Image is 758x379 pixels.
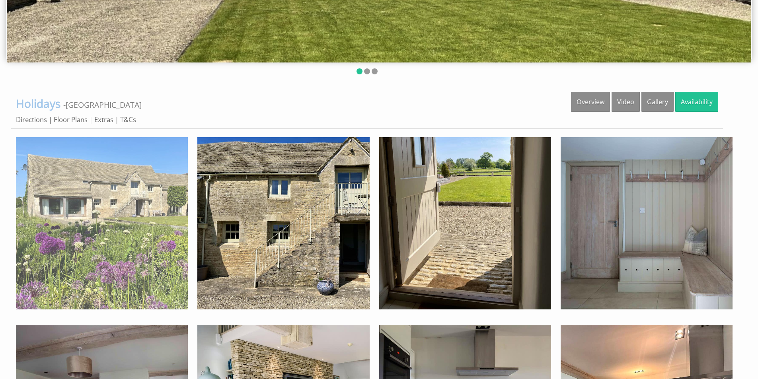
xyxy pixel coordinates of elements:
[66,99,142,110] a: [GEOGRAPHIC_DATA]
[641,92,674,112] a: Gallery
[94,115,113,124] a: Extras
[16,115,47,124] a: Directions
[571,92,610,112] a: Overview
[379,137,551,309] img: Entrance Door
[612,92,640,112] a: Video
[16,137,188,309] img: Gardens
[675,92,718,112] a: Availability
[16,96,63,111] a: Holidays
[16,96,60,111] span: Holidays
[197,137,369,309] img: Entrance to Tallet
[54,115,88,124] a: Floor Plans
[63,99,142,110] span: -
[561,137,733,309] img: Hall/Cloakroom
[120,115,136,124] a: T&Cs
